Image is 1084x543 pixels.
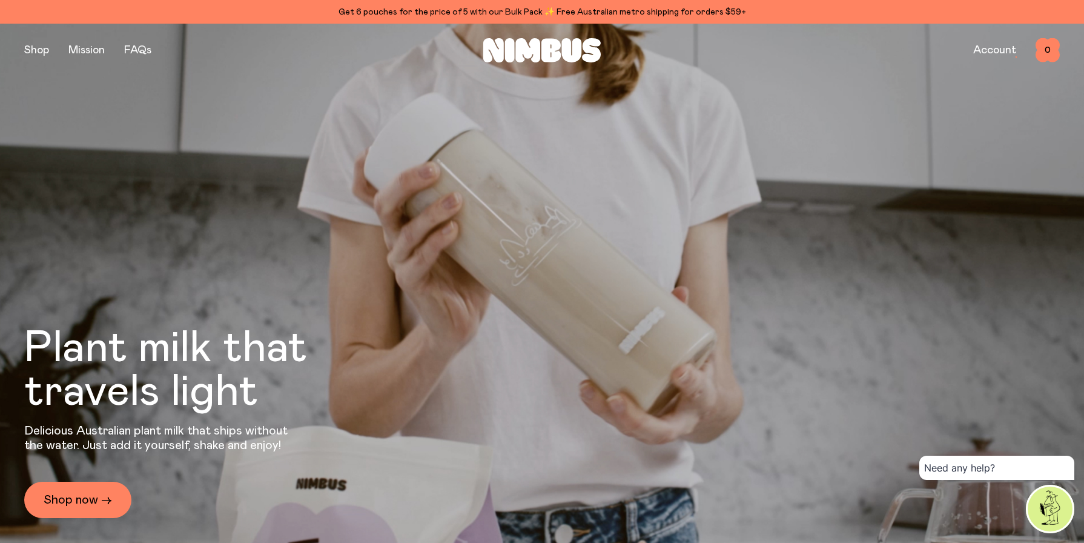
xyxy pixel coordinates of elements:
a: Shop now → [24,482,131,518]
a: FAQs [124,45,151,56]
a: Account [973,45,1016,56]
p: Delicious Australian plant milk that ships without the water. Just add it yourself, shake and enjoy! [24,424,296,453]
img: agent [1028,487,1072,531]
a: Mission [68,45,105,56]
button: 0 [1036,38,1060,62]
h1: Plant milk that travels light [24,327,373,414]
div: Need any help? [919,456,1074,480]
div: Get 6 pouches for the price of 5 with our Bulk Pack ✨ Free Australian metro shipping for orders $59+ [24,5,1060,19]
